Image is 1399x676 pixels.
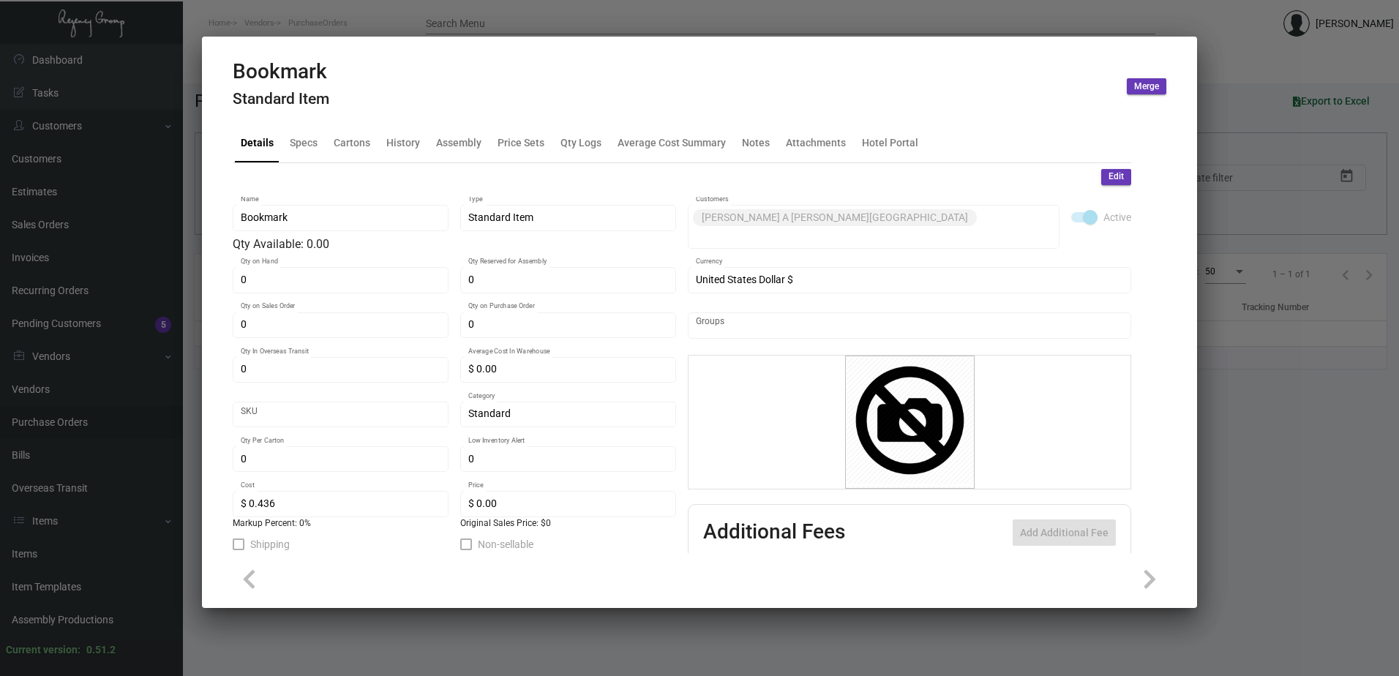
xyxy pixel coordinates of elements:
h4: Standard Item [233,90,329,108]
div: Specs [290,135,318,150]
div: Cartons [334,135,370,150]
input: Add new.. [696,229,1052,241]
div: Average Cost Summary [618,135,726,150]
button: Add Additional Fee [1013,519,1116,546]
span: Non-sellable [478,536,533,553]
span: Add Additional Fee [1020,527,1109,538]
span: Edit [1109,170,1124,183]
button: Edit [1101,169,1131,185]
input: Add new.. [696,320,1124,331]
button: Merge [1127,78,1166,94]
div: Attachments [786,135,846,150]
h2: Bookmark [233,59,329,84]
h2: Additional Fees [703,519,845,546]
div: 0.51.2 [86,642,116,658]
div: History [386,135,420,150]
div: Qty Logs [560,135,601,150]
span: Merge [1134,80,1159,93]
div: Notes [742,135,770,150]
div: Qty Available: 0.00 [233,236,676,253]
mat-chip: [PERSON_NAME] A [PERSON_NAME][GEOGRAPHIC_DATA] [693,209,977,226]
div: Assembly [436,135,481,150]
span: Active [1103,209,1131,226]
div: Price Sets [498,135,544,150]
div: Details [241,135,274,150]
span: Shipping [250,536,290,553]
div: Current version: [6,642,80,658]
div: Hotel Portal [862,135,918,150]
